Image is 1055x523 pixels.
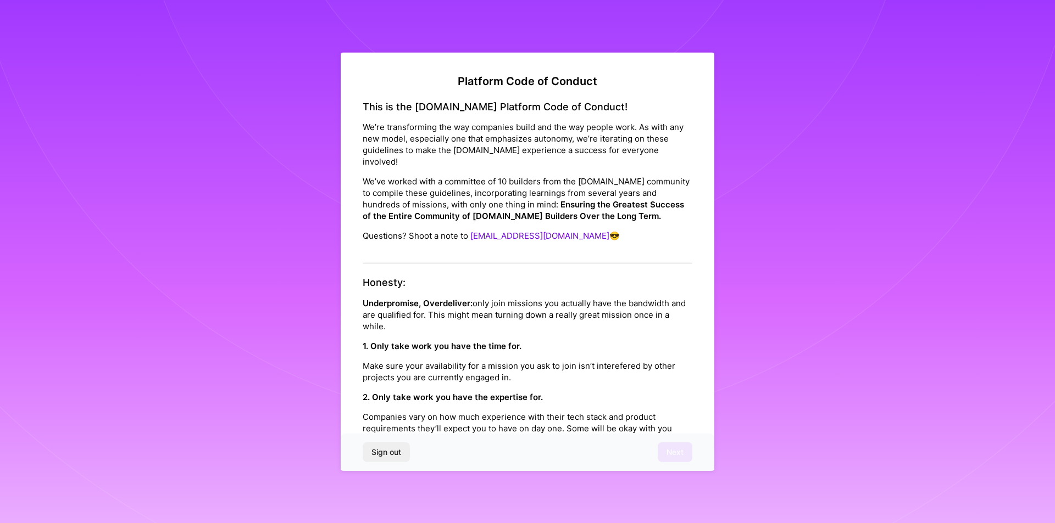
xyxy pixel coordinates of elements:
h4: Honesty: [363,277,692,289]
p: Make sure your availability for a mission you ask to join isn’t interefered by other projects you... [363,359,692,383]
h2: Platform Code of Conduct [363,74,692,87]
a: [EMAIL_ADDRESS][DOMAIN_NAME] [470,230,609,241]
p: We’ve worked with a committee of 10 builders from the [DOMAIN_NAME] community to compile these gu... [363,176,692,222]
span: Sign out [371,447,401,458]
p: We’re transforming the way companies build and the way people work. As with any new model, especi... [363,121,692,167]
strong: 2. Only take work you have the expertise for. [363,391,543,402]
p: only join missions you actually have the bandwidth and are qualified for. This might mean turning... [363,297,692,331]
button: Sign out [363,442,410,462]
strong: Ensuring the Greatest Success of the Entire Community of [DOMAIN_NAME] Builders Over the Long Term. [363,199,684,221]
strong: Underpromise, Overdeliver: [363,297,473,308]
h4: This is the [DOMAIN_NAME] Platform Code of Conduct! [363,100,692,113]
strong: 1. Only take work you have the time for. [363,340,521,351]
p: Companies vary on how much experience with their tech stack and product requirements they’ll expe... [363,410,692,445]
p: Questions? Shoot a note to 😎 [363,230,692,241]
